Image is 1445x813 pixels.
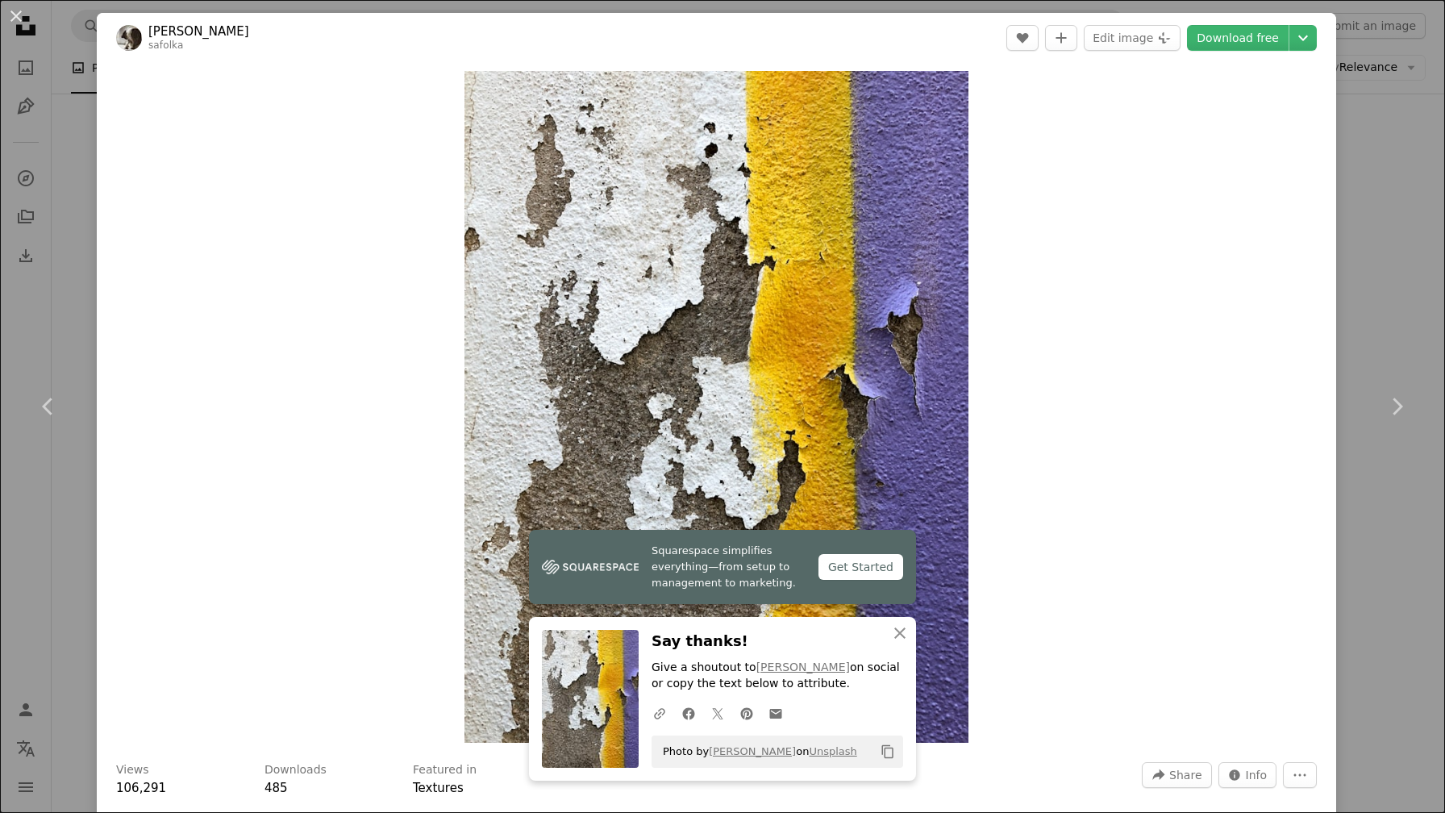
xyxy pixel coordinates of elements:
[703,697,732,729] a: Share on Twitter
[1142,762,1211,788] button: Share this image
[1006,25,1039,51] button: Like
[529,530,916,604] a: Squarespace simplifies everything—from setup to management to marketing.Get Started
[1348,329,1445,484] a: Next
[148,23,249,40] a: [PERSON_NAME]
[464,71,968,743] img: a close up of a wall with peeling paint
[1084,25,1181,51] button: Edit image
[116,762,149,778] h3: Views
[756,661,850,673] a: [PERSON_NAME]
[709,745,796,757] a: [PERSON_NAME]
[732,697,761,729] a: Share on Pinterest
[1289,25,1317,51] button: Choose download size
[1246,763,1268,787] span: Info
[413,781,464,795] a: Textures
[809,745,856,757] a: Unsplash
[674,697,703,729] a: Share on Facebook
[655,739,857,765] span: Photo by on
[818,554,903,580] div: Get Started
[264,781,288,795] span: 485
[1169,763,1201,787] span: Share
[874,738,902,765] button: Copy to clipboard
[413,762,477,778] h3: Featured in
[761,697,790,729] a: Share over email
[652,630,903,653] h3: Say thanks!
[116,781,166,795] span: 106,291
[148,40,183,51] a: safolka
[652,660,903,692] p: Give a shoutout to on social or copy the text below to attribute.
[1283,762,1317,788] button: More Actions
[1045,25,1077,51] button: Add to Collection
[116,25,142,51] img: Go to olga safronova's profile
[652,543,806,591] span: Squarespace simplifies everything—from setup to management to marketing.
[1187,25,1289,51] a: Download free
[464,71,968,743] button: Zoom in on this image
[264,762,327,778] h3: Downloads
[1218,762,1277,788] button: Stats about this image
[542,555,639,579] img: file-1747939142011-51e5cc87e3c9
